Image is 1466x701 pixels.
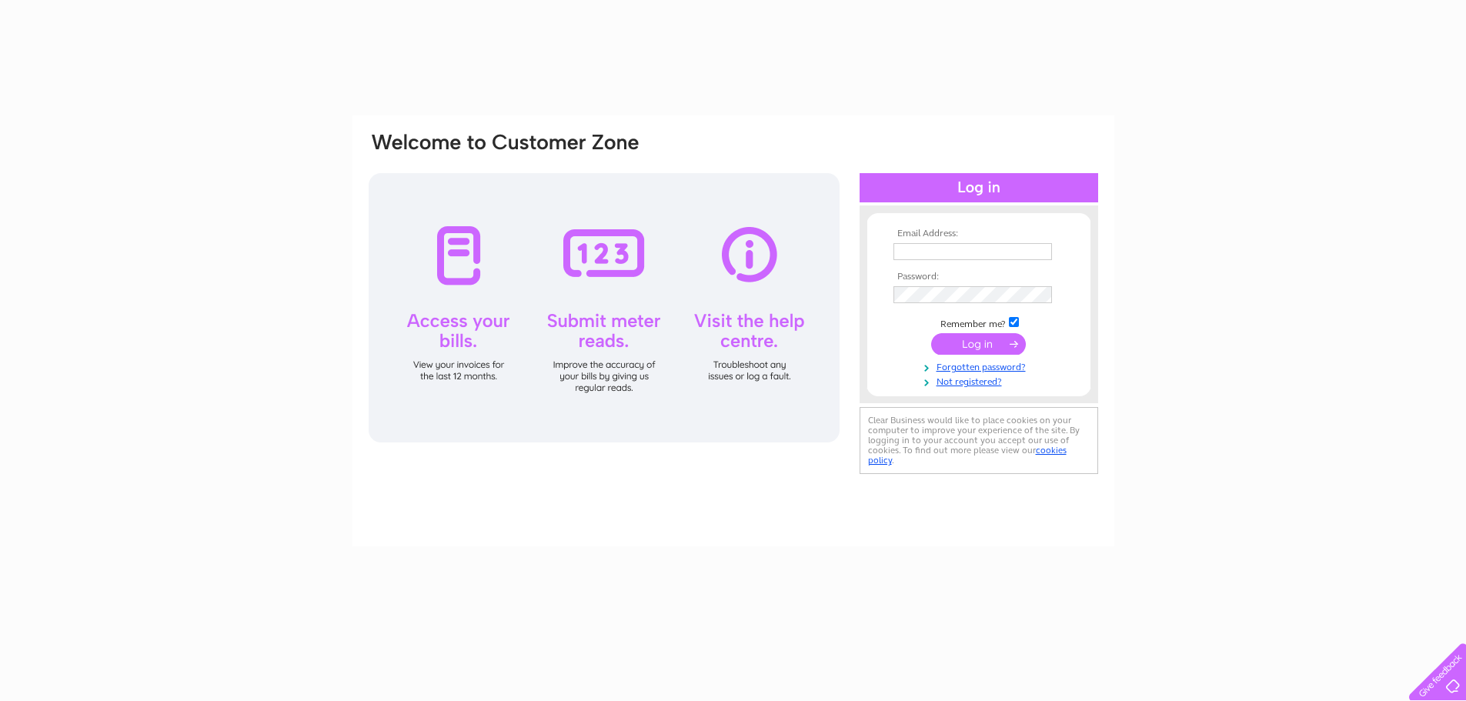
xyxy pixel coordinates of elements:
td: Remember me? [890,315,1068,330]
th: Password: [890,272,1068,282]
th: Email Address: [890,229,1068,239]
a: cookies policy [868,445,1067,466]
div: Clear Business would like to place cookies on your computer to improve your experience of the sit... [860,407,1098,474]
input: Submit [931,333,1026,355]
a: Not registered? [893,373,1068,388]
a: Forgotten password? [893,359,1068,373]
